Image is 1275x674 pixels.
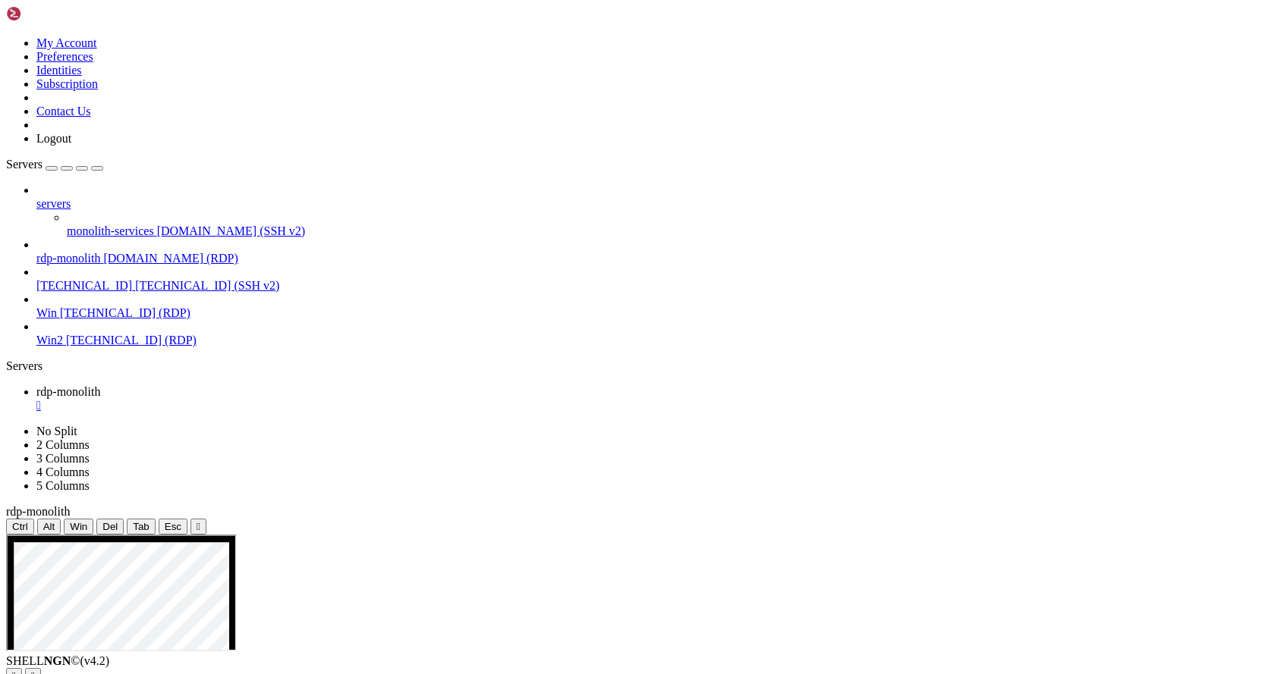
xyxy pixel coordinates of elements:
a: rdp-monolith [DOMAIN_NAME] (RDP) [36,252,1269,265]
li: Win2 [TECHNICAL_ID] (RDP) [36,320,1269,347]
button: Ctrl [6,519,34,534]
span: SHELL © [6,654,109,667]
li: servers [36,183,1269,238]
a: Servers [6,158,103,171]
span: Alt [43,521,55,532]
span: monolith-services [67,224,154,237]
button: Del [96,519,124,534]
a: 2 Columns [36,438,90,451]
a: Subscription [36,77,98,90]
a: Win2 [TECHNICAL_ID] (RDP) [36,334,1269,347]
li: [TECHNICAL_ID] [TECHNICAL_ID] (SSH v2) [36,265,1269,293]
span: Ctrl [12,521,28,532]
div: Servers [6,359,1269,373]
a: 3 Columns [36,452,90,465]
span: rdp-monolith [36,385,100,398]
button: Tab [127,519,156,534]
li: rdp-monolith [DOMAIN_NAME] (RDP) [36,238,1269,265]
a: Preferences [36,50,93,63]
b: NGN [44,654,71,667]
span: Win [36,306,57,319]
a: servers [36,197,1269,211]
span: Win [70,521,87,532]
button: Win [64,519,93,534]
button:  [190,519,206,534]
span: rdp-monolith [6,505,70,518]
span: [TECHNICAL_ID] [36,279,132,292]
span: rdp-monolith [36,252,100,265]
a: Contact Us [36,105,91,118]
a: 4 Columns [36,466,90,478]
a: monolith-services [DOMAIN_NAME] (SSH v2) [67,224,1269,238]
a:  [36,399,1269,412]
span: [DOMAIN_NAME] (SSH v2) [157,224,306,237]
span: [TECHNICAL_ID] (RDP) [66,334,197,346]
a: Logout [36,132,71,145]
li: monolith-services [DOMAIN_NAME] (SSH v2) [67,211,1269,238]
a: My Account [36,36,97,49]
a: No Split [36,425,77,437]
span: Del [102,521,118,532]
li: Win [TECHNICAL_ID] (RDP) [36,293,1269,320]
span: Tab [133,521,150,532]
span: [TECHNICAL_ID] (RDP) [60,306,190,319]
a: 5 Columns [36,479,90,492]
span: Win2 [36,334,63,346]
span: [DOMAIN_NAME] (RDP) [103,252,238,265]
span: 4.2.0 [80,654,110,667]
div:  [197,521,200,532]
button: Esc [159,519,187,534]
span: [TECHNICAL_ID] (SSH v2) [135,279,279,292]
a: rdp-monolith [36,385,1269,412]
a: [TECHNICAL_ID] [TECHNICAL_ID] (SSH v2) [36,279,1269,293]
span: Servers [6,158,42,171]
img: Shellngn [6,6,93,21]
a: Identities [36,64,82,77]
span: servers [36,197,71,210]
a: Win [TECHNICAL_ID] (RDP) [36,306,1269,320]
button: Alt [37,519,61,534]
span: Esc [165,521,181,532]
